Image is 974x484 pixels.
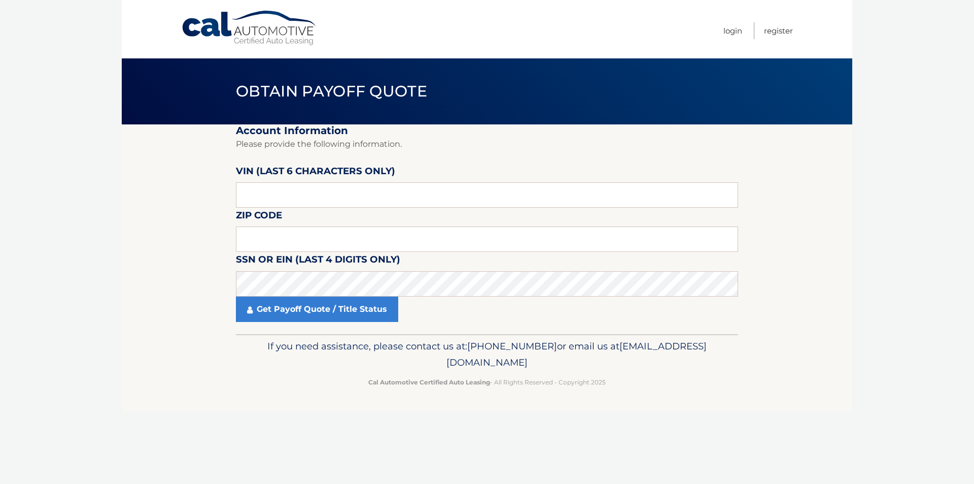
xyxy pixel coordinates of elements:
p: Please provide the following information. [236,137,738,151]
h2: Account Information [236,124,738,137]
p: If you need assistance, please contact us at: or email us at [242,338,732,371]
a: Cal Automotive [181,10,318,46]
span: Obtain Payoff Quote [236,82,427,101]
a: Login [723,22,742,39]
label: SSN or EIN (last 4 digits only) [236,252,400,271]
label: Zip Code [236,208,282,227]
strong: Cal Automotive Certified Auto Leasing [368,378,490,386]
a: Register [764,22,793,39]
span: [PHONE_NUMBER] [467,340,557,352]
p: - All Rights Reserved - Copyright 2025 [242,377,732,388]
a: Get Payoff Quote / Title Status [236,297,398,322]
label: VIN (last 6 characters only) [236,164,395,182]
